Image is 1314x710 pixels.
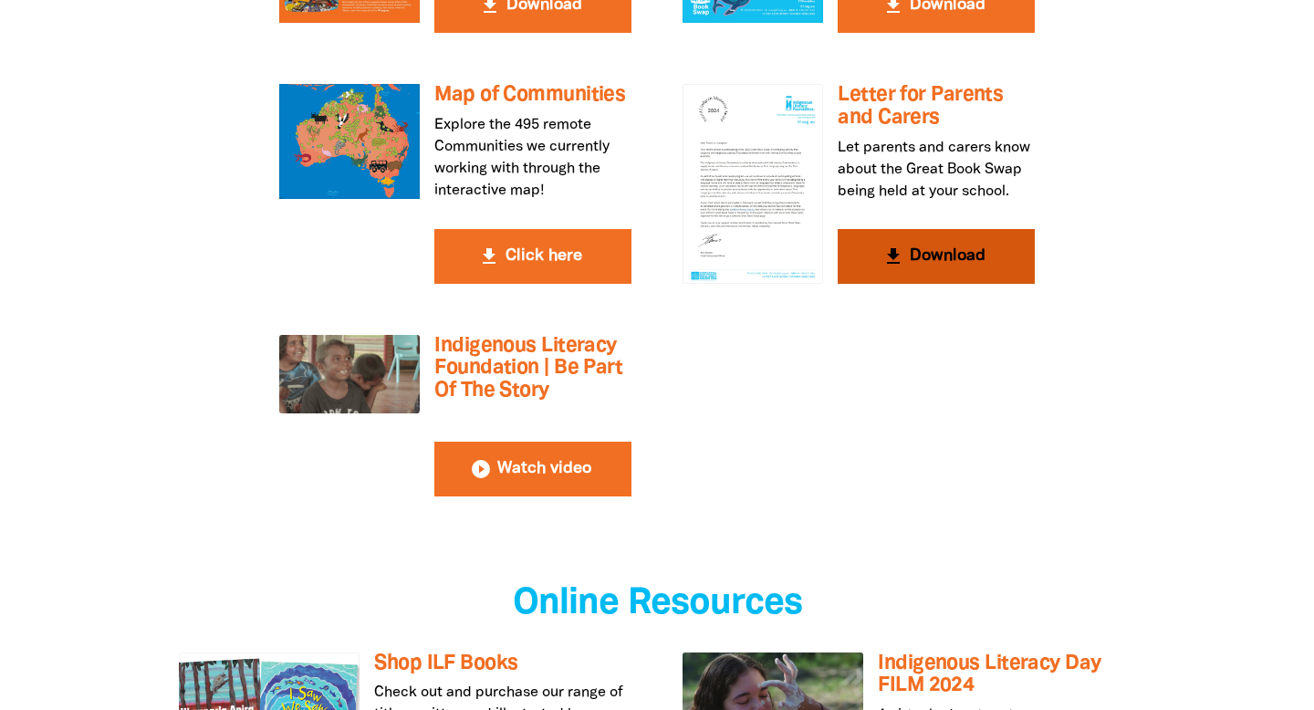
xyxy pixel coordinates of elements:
i: get_app [882,245,904,267]
h3: Indigenous Literacy Day FILM 2024 [878,653,1135,697]
span: Online Resources [513,587,802,621]
button: get_app Download [838,229,1035,284]
i: play_circle_filled [470,458,492,480]
h3: Indigenous Literacy Foundation | Be Part Of The Story [434,335,631,402]
h3: Shop ILF Books [374,653,631,675]
i: get_app [478,245,500,267]
h3: Map of Communities [434,84,631,107]
h3: Letter for Parents and Carers [838,84,1035,129]
button: get_app Click here [434,229,631,284]
button: play_circle_filled Watch video [434,442,631,496]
